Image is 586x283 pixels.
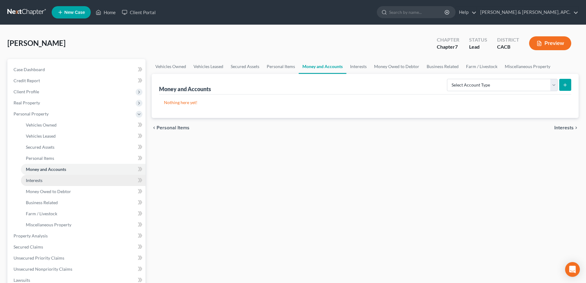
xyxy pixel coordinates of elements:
[9,241,146,253] a: Secured Claims
[462,59,501,74] a: Farm / Livestock
[370,59,423,74] a: Money Owed to Debtor
[21,219,146,230] a: Miscellaneous Property
[7,38,66,47] span: [PERSON_NAME]
[455,44,458,50] span: 7
[9,264,146,275] a: Unsecured Nonpriority Claims
[456,7,476,18] a: Help
[26,122,57,127] span: Vehicles Owned
[574,125,579,130] i: chevron_right
[14,100,40,105] span: Real Property
[26,167,66,172] span: Money and Accounts
[157,125,189,130] span: Personal Items
[437,36,459,43] div: Chapter
[21,175,146,186] a: Interests
[14,67,45,72] span: Case Dashboard
[21,197,146,208] a: Business Related
[152,59,190,74] a: Vehicles Owned
[21,164,146,175] a: Money and Accounts
[21,131,146,142] a: Vehicles Leased
[21,142,146,153] a: Secured Assets
[64,10,85,15] span: New Case
[299,59,346,74] a: Money and Accounts
[346,59,370,74] a: Interests
[164,99,566,106] p: Nothing here yet!
[437,43,459,51] div: Chapter
[263,59,299,74] a: Personal Items
[565,262,580,277] div: Open Intercom Messenger
[9,253,146,264] a: Unsecured Priority Claims
[14,277,30,283] span: Lawsuits
[497,43,519,51] div: CACB
[26,178,42,183] span: Interests
[389,6,445,18] input: Search by name...
[14,111,49,116] span: Personal Property
[26,200,58,205] span: Business Related
[14,89,39,94] span: Client Profile
[26,156,54,161] span: Personal Items
[554,125,579,130] button: Interests chevron_right
[26,211,57,216] span: Farm / Livestock
[14,244,43,249] span: Secured Claims
[159,85,211,93] div: Money and Accounts
[152,125,189,130] button: chevron_left Personal Items
[227,59,263,74] a: Secured Assets
[26,222,71,227] span: Miscellaneous Property
[497,36,519,43] div: District
[21,153,146,164] a: Personal Items
[9,75,146,86] a: Credit Report
[21,208,146,219] a: Farm / Livestock
[554,125,574,130] span: Interests
[423,59,462,74] a: Business Related
[14,78,40,83] span: Credit Report
[469,36,487,43] div: Status
[9,64,146,75] a: Case Dashboard
[26,133,56,139] span: Vehicles Leased
[529,36,571,50] button: Preview
[21,119,146,131] a: Vehicles Owned
[9,230,146,241] a: Property Analysis
[26,189,71,194] span: Money Owed to Debtor
[190,59,227,74] a: Vehicles Leased
[14,233,48,238] span: Property Analysis
[501,59,554,74] a: Miscellaneous Property
[119,7,159,18] a: Client Portal
[14,255,64,261] span: Unsecured Priority Claims
[469,43,487,51] div: Lead
[26,144,54,150] span: Secured Assets
[477,7,578,18] a: [PERSON_NAME] & [PERSON_NAME], APC.
[93,7,119,18] a: Home
[14,266,72,272] span: Unsecured Nonpriority Claims
[152,125,157,130] i: chevron_left
[21,186,146,197] a: Money Owed to Debtor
